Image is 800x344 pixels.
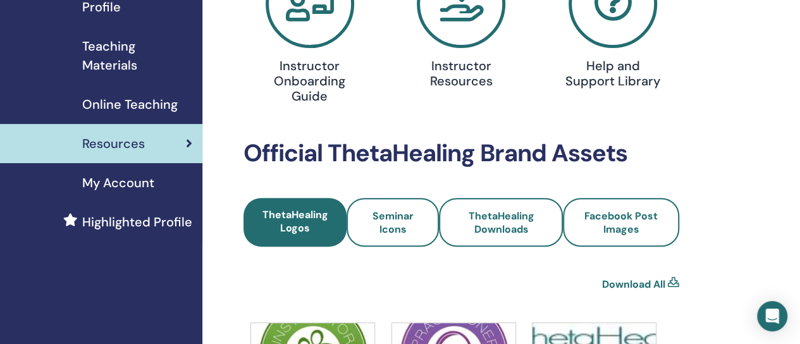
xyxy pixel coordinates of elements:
[82,212,192,231] span: Highlighted Profile
[262,208,328,235] span: ThetaHealing Logos
[243,198,347,247] a: ThetaHealing Logos
[372,209,414,236] span: Seminar Icons
[757,301,787,331] div: Open Intercom Messenger
[262,58,357,104] h4: Instructor Onboarding Guide
[563,198,679,247] a: Facebook Post Images
[243,139,679,168] h2: Official ThetaHealing Brand Assets
[602,277,665,292] a: Download All
[82,37,192,75] span: Teaching Materials
[82,173,154,192] span: My Account
[584,209,658,236] span: Facebook Post Images
[82,95,178,114] span: Online Teaching
[82,134,145,153] span: Resources
[347,198,439,247] a: Seminar Icons
[439,198,563,247] a: ThetaHealing Downloads
[468,209,534,236] span: ThetaHealing Downloads
[565,58,661,89] h4: Help and Support Library
[414,58,509,89] h4: Instructor Resources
